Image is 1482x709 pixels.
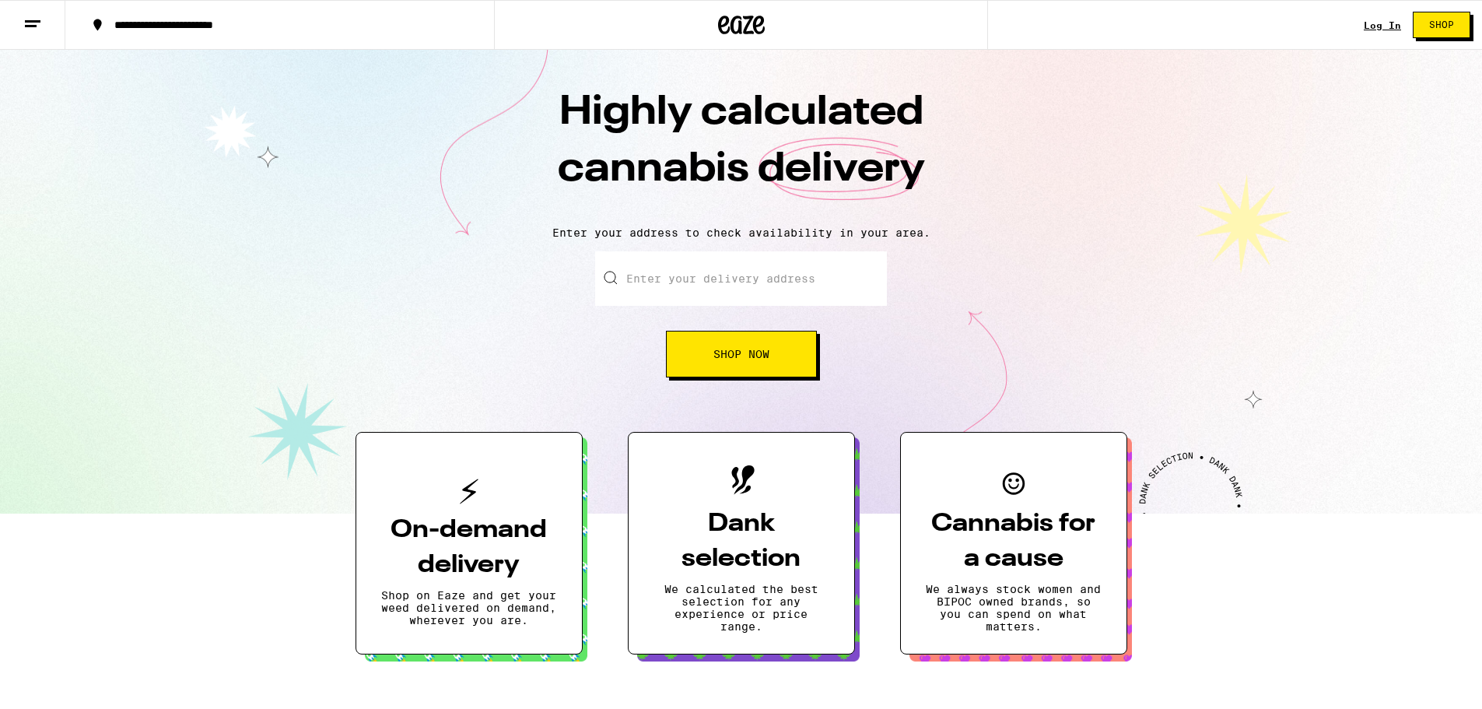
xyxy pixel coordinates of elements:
[595,251,887,306] input: Enter your delivery address
[356,432,583,655] button: On-demand deliveryShop on Eaze and get your weed delivered on demand, wherever you are.
[381,589,557,627] p: Shop on Eaze and get your weed delivered on demand, wherever you are.
[1364,20,1401,30] div: Log In
[900,432,1127,655] button: Cannabis for a causeWe always stock women and BIPOC owned brands, so you can spend on what matters.
[653,583,829,633] p: We calculated the best selection for any experience or price range.
[653,507,829,577] h3: Dank selection
[628,432,855,655] button: Dank selectionWe calculated the best selection for any experience or price range.
[713,349,769,360] span: Shop Now
[1413,12,1470,38] button: Shop
[469,85,1014,214] h1: Highly calculated cannabis delivery
[926,507,1102,577] h3: Cannabis for a cause
[926,583,1102,633] p: We always stock women and BIPOC owned brands, so you can spend on what matters.
[1429,20,1454,30] span: Shop
[16,226,1466,239] p: Enter your address to check availability in your area.
[381,513,557,583] h3: On-demand delivery
[666,331,817,377] button: Shop Now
